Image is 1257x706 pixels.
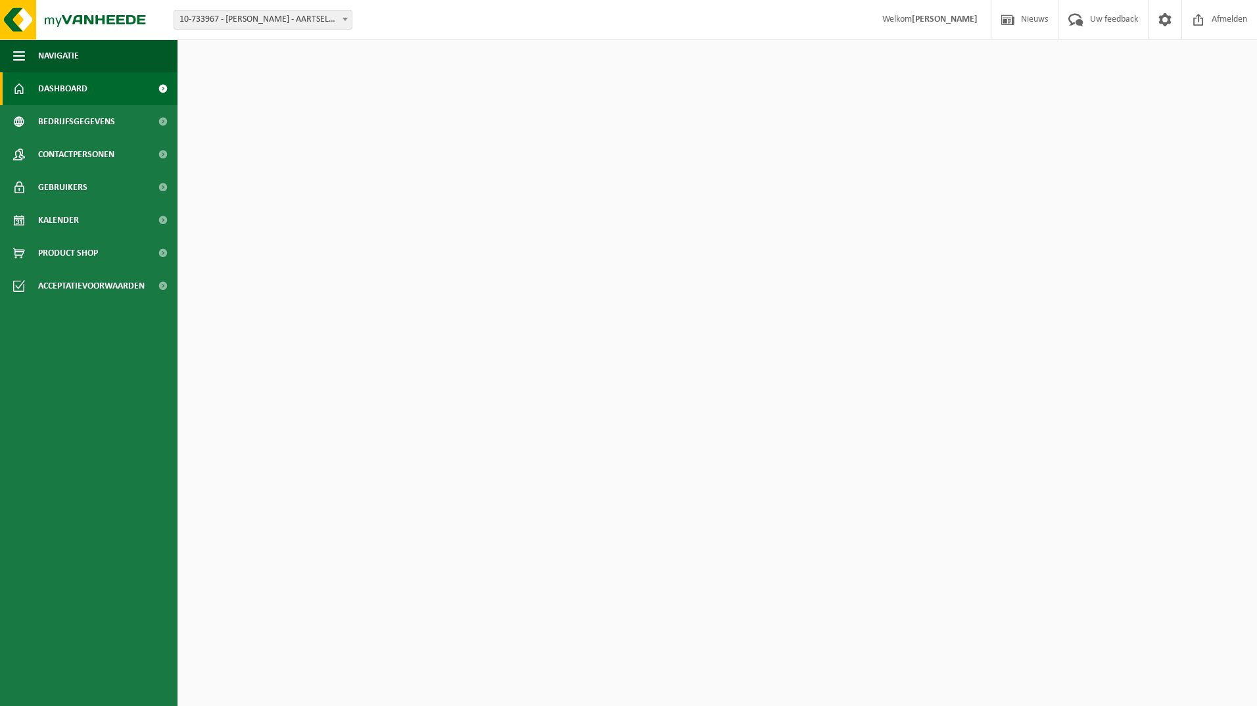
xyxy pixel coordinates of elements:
span: Acceptatievoorwaarden [38,270,145,302]
span: 10-733967 - KIA VERMANT - AARTSELAAR [174,10,352,30]
span: Kalender [38,204,79,237]
span: Navigatie [38,39,79,72]
span: Product Shop [38,237,98,270]
strong: [PERSON_NAME] [912,14,978,24]
span: Dashboard [38,72,87,105]
span: Contactpersonen [38,138,114,171]
span: 10-733967 - KIA VERMANT - AARTSELAAR [174,11,352,29]
span: Bedrijfsgegevens [38,105,115,138]
span: Gebruikers [38,171,87,204]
